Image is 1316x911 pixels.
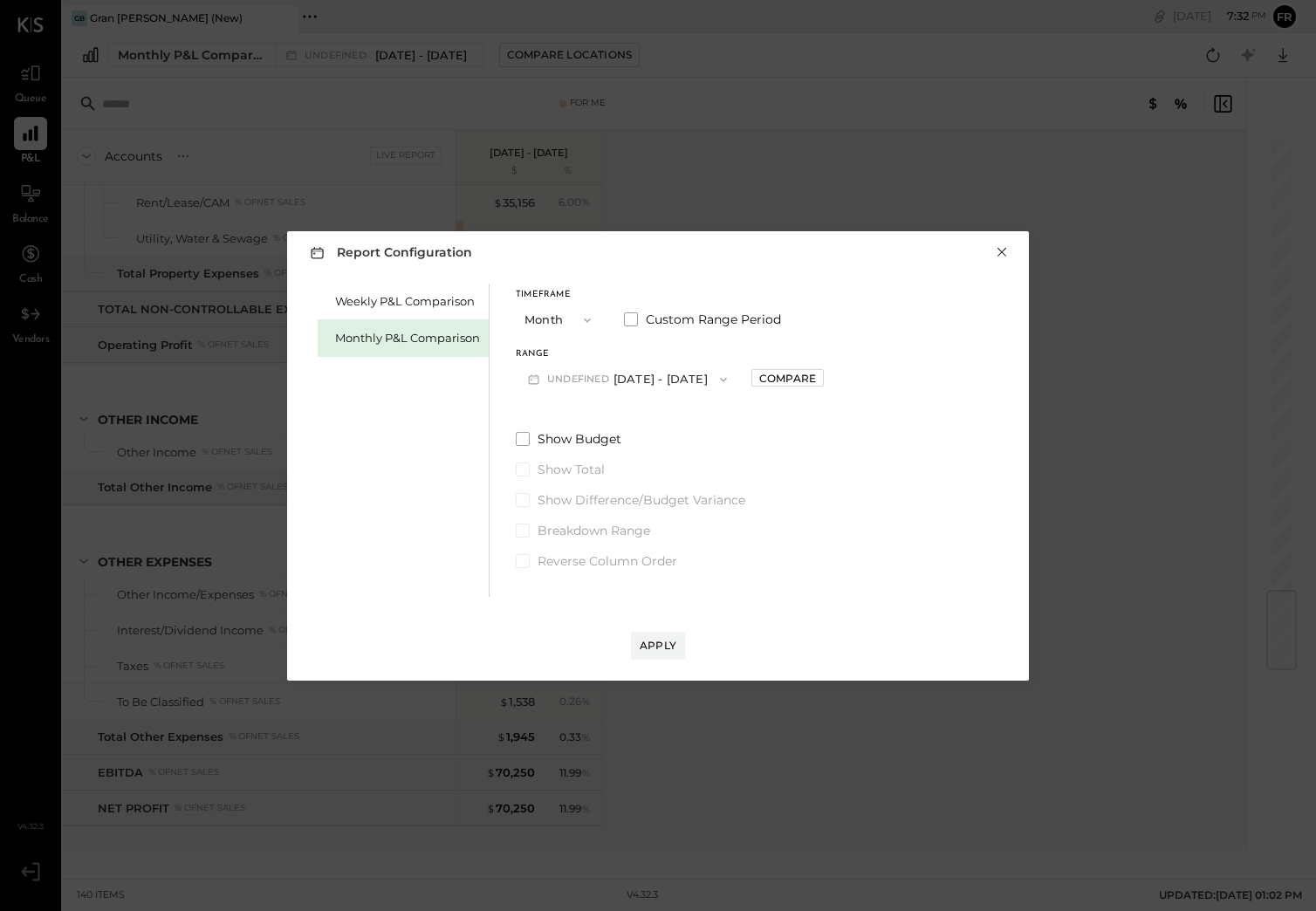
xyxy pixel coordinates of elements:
div: Weekly P&L Comparison [335,293,480,310]
h3: Report Configuration [306,242,472,264]
span: Show Budget [538,430,621,448]
div: Timeframe [516,291,603,299]
span: Show Difference/Budget Variance [538,491,745,509]
span: Show Total [538,461,605,478]
span: Breakdown Range [538,522,650,539]
span: Custom Range Period [646,311,781,328]
div: Compare [759,371,816,386]
button: Compare [751,369,824,387]
button: × [994,243,1010,261]
div: Range [516,350,739,359]
span: undefined [547,373,613,387]
div: Monthly P&L Comparison [335,330,480,346]
span: Reverse Column Order [538,552,677,570]
button: Apply [631,632,685,660]
div: Apply [640,638,676,653]
button: undefined[DATE] - [DATE] [516,363,739,395]
button: Month [516,304,603,336]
